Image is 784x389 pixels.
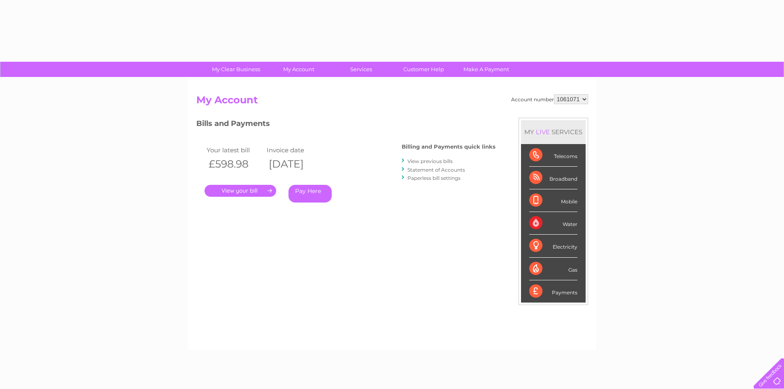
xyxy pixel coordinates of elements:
a: Customer Help [390,62,458,77]
h4: Billing and Payments quick links [402,144,496,150]
a: My Clear Business [202,62,270,77]
a: View previous bills [407,158,453,164]
div: Water [529,212,577,235]
a: Paperless bill settings [407,175,461,181]
div: Gas [529,258,577,280]
h2: My Account [196,94,588,110]
div: MY SERVICES [521,120,586,144]
td: Invoice date [265,144,325,156]
div: Mobile [529,189,577,212]
a: Make A Payment [452,62,520,77]
td: Your latest bill [205,144,265,156]
th: £598.98 [205,156,265,172]
a: Pay Here [288,185,332,203]
div: LIVE [534,128,551,136]
div: Account number [511,94,588,104]
div: Telecoms [529,144,577,167]
th: [DATE] [265,156,325,172]
a: Services [327,62,395,77]
a: My Account [265,62,333,77]
a: . [205,185,276,197]
h3: Bills and Payments [196,118,496,132]
a: Statement of Accounts [407,167,465,173]
div: Broadband [529,167,577,189]
div: Payments [529,280,577,303]
div: Electricity [529,235,577,257]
